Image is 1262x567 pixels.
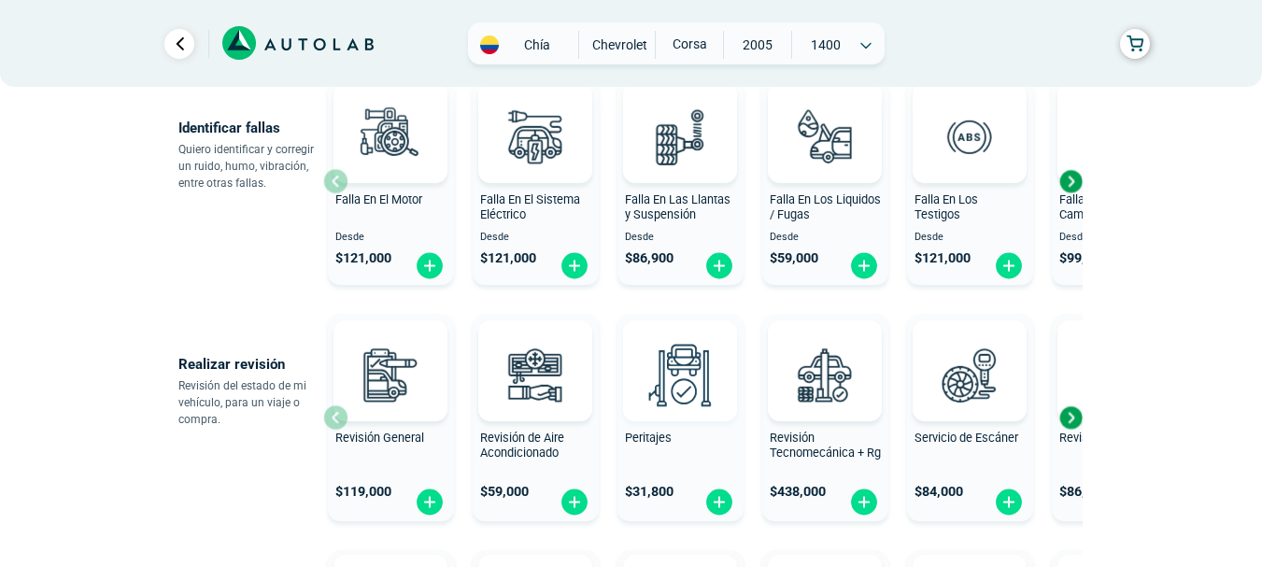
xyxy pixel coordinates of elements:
button: Revisión de Batería $86,900 [1052,314,1178,521]
img: diagnostic_engine-v3.svg [349,95,432,177]
span: Falla En El Sistema Eléctrico [480,192,580,222]
p: Revisión del estado de mi vehículo, para un viaje o compra. [178,377,323,428]
img: fi_plus-circle2.svg [560,251,589,280]
span: Desde [915,232,1026,244]
p: Identificar fallas [178,115,323,141]
img: escaner-v3.svg [929,333,1011,416]
button: Revisión General $119,000 [328,314,454,521]
span: Revisión de Batería [1059,431,1160,445]
img: AD0BCuuxAAAAAElFTkSuQmCC [942,324,998,380]
button: Falla En Los Testigos Desde $121,000 [907,78,1033,285]
span: $ 59,000 [480,484,529,500]
img: fi_plus-circle2.svg [560,488,589,517]
span: $ 84,000 [915,484,963,500]
span: Falla En Los Testigos [915,192,978,222]
button: Peritajes $31,800 [617,314,744,521]
span: Falla En El Motor [335,192,422,206]
img: revision_general-v3.svg [349,333,432,416]
span: $ 121,000 [480,250,536,266]
img: diagnostic_diagnostic_abs-v3.svg [929,95,1011,177]
img: AD0BCuuxAAAAAElFTkSuQmCC [362,324,418,380]
span: 1400 [792,31,858,59]
span: Falla En Las Llantas y Suspensión [625,192,730,222]
span: 2005 [724,31,790,59]
img: AD0BCuuxAAAAAElFTkSuQmCC [797,324,853,380]
img: fi_plus-circle2.svg [994,251,1024,280]
a: Ir al paso anterior [164,29,194,59]
button: Revisión Tecnomecánica + Rg $438,000 [762,314,888,521]
img: AD0BCuuxAAAAAElFTkSuQmCC [507,324,563,380]
img: diagnostic_suspension-v3.svg [639,95,721,177]
p: Quiero identificar y corregir un ruido, humo, vibración, entre otras fallas. [178,141,323,191]
span: Falla En Los Liquidos / Fugas [770,192,881,222]
img: revision_tecno_mecanica-v3.svg [784,333,866,416]
span: CHEVROLET [587,31,653,59]
button: Falla En La Caja de Cambio Desde $99,000 [1052,78,1178,285]
img: cambio_bateria-v3.svg [1073,333,1156,416]
span: Desde [335,232,447,244]
button: Falla En Las Llantas y Suspensión Desde $86,900 [617,78,744,285]
span: $ 86,900 [625,250,674,266]
img: fi_plus-circle2.svg [994,488,1024,517]
span: Revisión Tecnomecánica + Rg [770,431,881,461]
img: diagnostic_bombilla-v3.svg [494,95,576,177]
button: Falla En El Motor Desde $121,000 [328,78,454,285]
button: Falla En Los Liquidos / Fugas Desde $59,000 [762,78,888,285]
span: $ 99,000 [1059,250,1108,266]
span: $ 31,800 [625,484,674,500]
span: Desde [625,232,736,244]
span: $ 121,000 [335,250,391,266]
img: fi_plus-circle2.svg [849,251,879,280]
span: CORSA [656,31,722,57]
span: Falla En La Caja de Cambio [1059,192,1158,222]
div: Next slide [1056,167,1085,195]
span: $ 86,900 [1059,484,1108,500]
span: Chía [503,35,570,54]
img: peritaje-v3.svg [639,333,721,416]
img: fi_plus-circle2.svg [704,488,734,517]
img: fi_plus-circle2.svg [704,251,734,280]
img: fi_plus-circle2.svg [415,251,445,280]
span: Desde [770,232,881,244]
button: Falla En El Sistema Eléctrico Desde $121,000 [473,78,599,285]
span: $ 59,000 [770,250,818,266]
img: Flag of COLOMBIA [480,35,499,54]
img: fi_plus-circle2.svg [849,488,879,517]
p: Realizar revisión [178,351,323,377]
span: Revisión General [335,431,424,445]
img: AD0BCuuxAAAAAElFTkSuQmCC [652,324,708,380]
span: Peritajes [625,431,672,445]
div: Next slide [1056,404,1085,432]
span: $ 121,000 [915,250,971,266]
img: diagnostic_caja-de-cambios-v3.svg [1073,95,1156,177]
button: Revisión de Aire Acondicionado $59,000 [473,314,599,521]
img: aire_acondicionado-v3.svg [494,333,576,416]
span: $ 438,000 [770,484,826,500]
span: Servicio de Escáner [915,431,1018,445]
img: fi_plus-circle2.svg [415,488,445,517]
span: Revisión de Aire Acondicionado [480,431,564,461]
img: diagnostic_gota-de-sangre-v3.svg [784,95,866,177]
span: Desde [1059,232,1170,244]
button: Servicio de Escáner $84,000 [907,314,1033,521]
span: $ 119,000 [335,484,391,500]
span: Desde [480,232,591,244]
